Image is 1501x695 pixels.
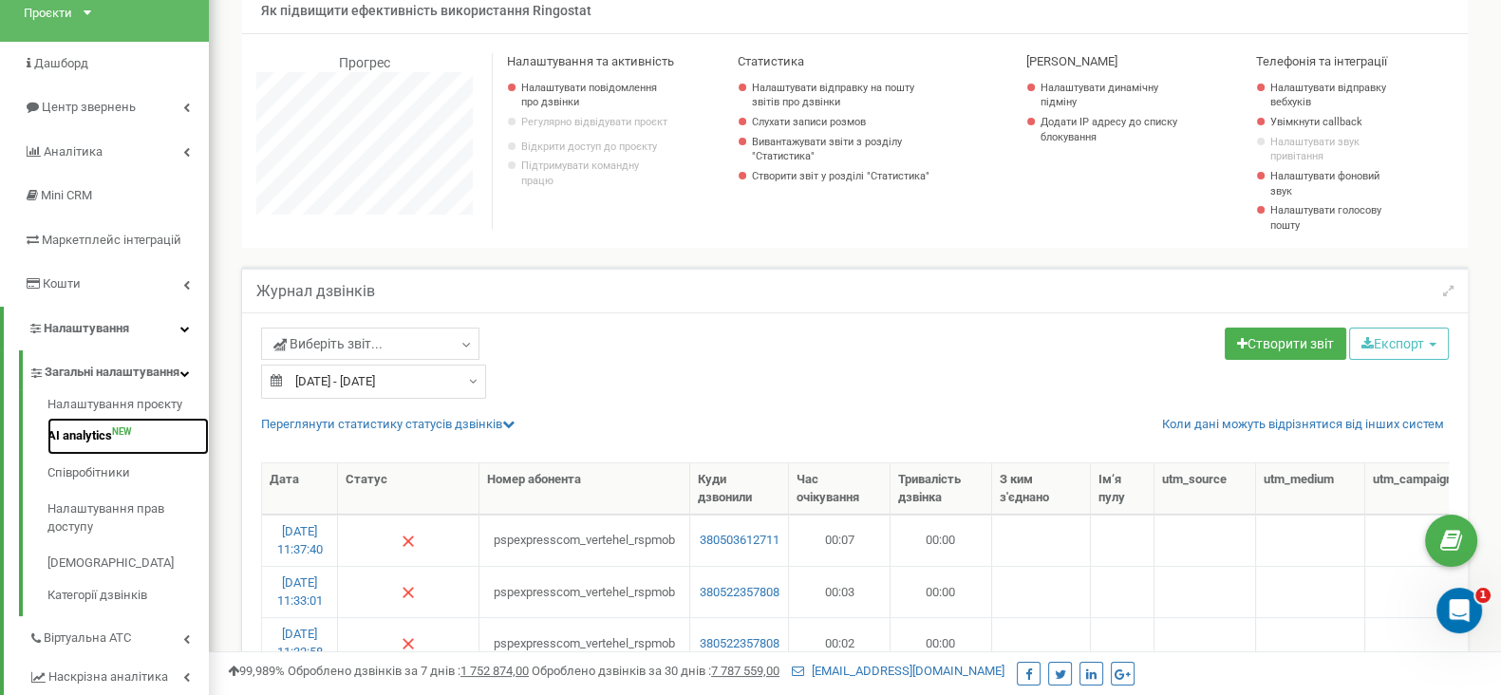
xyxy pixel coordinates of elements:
a: Наскрізна аналітика [28,655,209,694]
span: Прогрес [339,55,390,70]
td: pspexpresscom_vertehel_rspmob [479,566,690,617]
td: 00:07 [789,515,891,566]
a: Налаштувати відправку вебхуків [1270,81,1392,110]
span: Дашборд [34,56,88,70]
th: utm_sourcе [1154,463,1256,515]
span: Статистика [738,54,804,68]
a: Налаштування прав доступу [47,491,209,545]
span: Аналiтика [44,144,103,159]
a: Створити звіт [1225,328,1346,360]
span: Маркетплейс інтеграцій [42,233,181,247]
span: Налаштування та активність [507,54,674,68]
a: Налаштувати звук привітання [1270,135,1392,164]
td: 00:00 [891,566,992,617]
a: [DATE] 11:37:40 [277,524,323,556]
p: Підтримувати командну працю [521,159,668,188]
a: Вивантажувати звіти з розділу "Статистика" [752,135,939,164]
a: Співробітники [47,455,209,492]
a: 380522357808 [698,584,780,602]
u: 1 752 874,00 [460,664,529,678]
th: utm_cаmpaign [1365,463,1484,515]
a: Додати IP адресу до списку блокування [1041,115,1188,144]
a: Загальні налаштування [28,350,209,389]
a: Налаштувати динамічну підміну [1041,81,1188,110]
span: Оброблено дзвінків за 7 днів : [288,664,529,678]
a: Віртуальна АТС [28,616,209,655]
a: 380522357808 [698,635,780,653]
a: Налаштування [4,307,209,351]
span: Загальні налаштування [45,364,179,382]
span: Mini CRM [41,188,92,202]
span: 99,989% [228,664,285,678]
a: Увімкнути callback [1270,115,1392,130]
th: Дата [262,463,338,515]
td: 00:00 [891,617,992,668]
th: З ким з'єднано [992,463,1091,515]
a: Переглянути статистику статусів дзвінків [261,417,515,431]
img: Немає відповіді [401,534,416,549]
h5: Журнал дзвінків [256,283,375,300]
th: Час очікування [789,463,891,515]
a: [DEMOGRAPHIC_DATA] [47,545,209,582]
img: Немає відповіді [401,636,416,651]
a: Створити звіт у розділі "Статистика" [752,169,939,184]
iframe: Intercom live chat [1436,588,1482,633]
span: Як підвищити ефективність використання Ringostat [261,3,591,18]
a: Налаштувати фоновий звук [1270,169,1392,198]
a: AI analyticsNEW [47,418,209,455]
span: Наскрізна аналітика [48,668,168,686]
a: Коли дані можуть відрізнятися вiд інших систем [1162,416,1444,434]
p: Регулярно відвідувати проєкт [521,115,668,130]
span: Телефонія та інтеграції [1256,54,1387,68]
a: Відкрити доступ до проєкту [521,140,668,155]
th: utm_mеdium [1256,463,1365,515]
span: Налаштування [44,321,129,335]
a: Категорії дзвінків [47,582,209,605]
span: [PERSON_NAME] [1026,54,1117,68]
th: Ім‘я пулу [1091,463,1154,515]
span: Оброблено дзвінків за 30 днів : [532,664,779,678]
td: 00:00 [891,515,992,566]
a: 380503612711 [698,532,780,550]
th: Куди дзвонили [690,463,789,515]
span: Центр звернень [42,100,136,114]
img: Немає відповіді [401,585,416,600]
td: pspexpresscom_vertehel_rspmob [479,617,690,668]
a: Слухати записи розмов [752,115,939,130]
a: [EMAIL_ADDRESS][DOMAIN_NAME] [792,664,1004,678]
a: Налаштувати голосову пошту [1270,203,1392,233]
a: [DATE] 11:32:58 [277,627,323,659]
button: Експорт [1349,328,1449,360]
th: Номер абонента [479,463,690,515]
td: 00:03 [789,566,891,617]
u: 7 787 559,00 [711,664,779,678]
div: Проєкти [24,5,72,23]
th: Тривалість дзвінка [891,463,992,515]
span: 1 [1475,588,1491,603]
a: Налаштування проєкту [47,396,209,419]
a: Виберіть звіт... [261,328,479,360]
span: Виберіть звіт... [273,334,383,353]
a: Налаштувати повідомлення про дзвінки [521,81,668,110]
a: Налаштувати відправку на пошту звітів про дзвінки [752,81,939,110]
td: 00:02 [789,617,891,668]
span: Віртуальна АТС [44,629,131,648]
td: pspexpresscom_vertehel_rspmob [479,515,690,566]
span: Кошти [43,276,81,291]
a: [DATE] 11:33:01 [277,575,323,608]
th: Статус [338,463,479,515]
